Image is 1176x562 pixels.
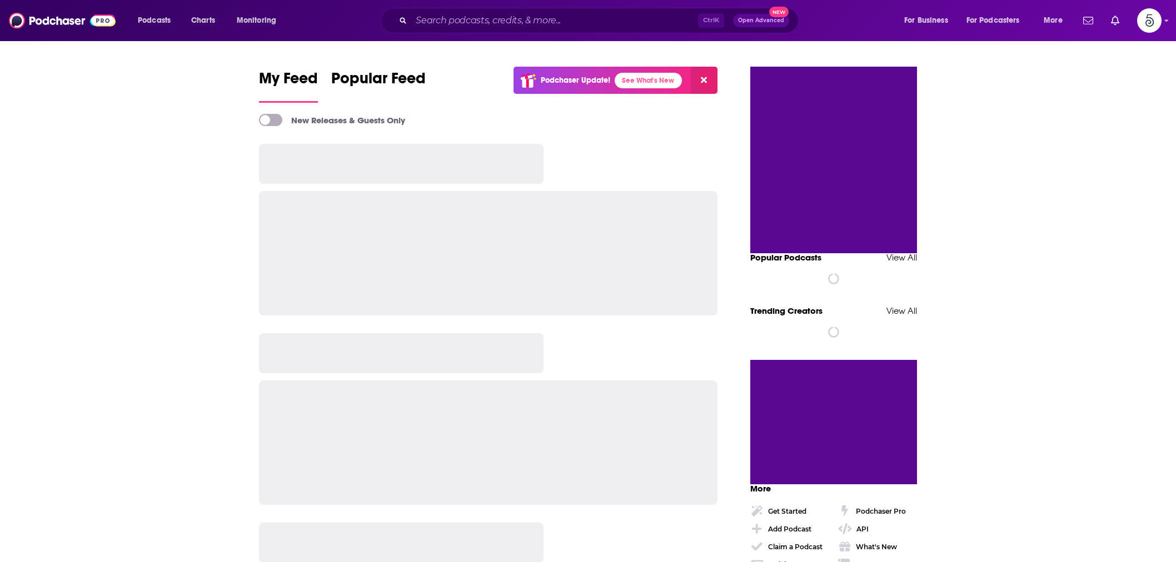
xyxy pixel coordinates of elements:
[886,305,917,316] a: View All
[130,12,185,29] button: open menu
[750,483,771,494] span: More
[259,69,318,103] a: My Feed
[331,69,426,103] a: Popular Feed
[768,543,823,551] div: Claim a Podcast
[1137,8,1162,33] img: User Profile
[191,13,215,28] span: Charts
[615,73,682,88] a: See What's New
[896,12,962,29] button: open menu
[1107,11,1124,30] a: Show notifications dropdown
[966,13,1020,28] span: For Podcasters
[1137,8,1162,33] span: Logged in as Spiral5-G2
[698,13,724,28] span: Ctrl K
[838,522,917,535] a: API
[331,69,426,94] span: Popular Feed
[750,252,821,263] a: Popular Podcasts
[259,69,318,94] span: My Feed
[738,18,784,23] span: Open Advanced
[9,10,116,31] img: Podchaser - Follow, Share and Rate Podcasts
[1044,13,1063,28] span: More
[411,12,698,29] input: Search podcasts, credits, & more...
[838,540,917,553] a: What's New
[138,13,171,28] span: Podcasts
[1036,12,1077,29] button: open menu
[959,12,1036,29] button: open menu
[886,252,917,263] a: View All
[768,507,806,515] div: Get Started
[750,305,823,316] a: Trending Creators
[750,522,829,535] a: Add Podcast
[1079,11,1098,30] a: Show notifications dropdown
[541,76,610,85] p: Podchaser Update!
[237,13,276,28] span: Monitoring
[856,543,897,551] div: What's New
[184,12,222,29] a: Charts
[391,8,809,33] div: Search podcasts, credits, & more...
[259,114,405,126] a: New Releases & Guests Only
[229,12,291,29] button: open menu
[838,504,917,518] a: Podchaser Pro
[750,540,829,553] a: Claim a Podcast
[904,13,948,28] span: For Business
[769,7,789,17] span: New
[856,507,906,515] div: Podchaser Pro
[1137,8,1162,33] button: Show profile menu
[768,525,811,533] div: Add Podcast
[733,14,789,27] button: Open AdvancedNew
[856,525,869,533] div: API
